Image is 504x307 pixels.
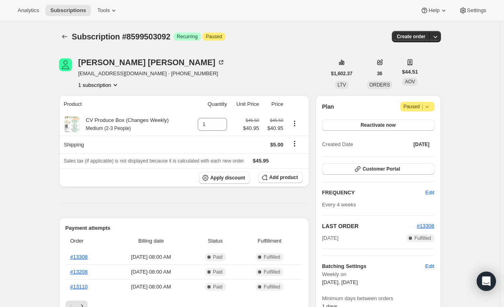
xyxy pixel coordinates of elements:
[338,82,346,88] span: LTV
[420,186,439,199] button: Edit
[425,262,434,270] span: Edit
[70,284,88,290] a: #13110
[392,31,430,42] button: Create order
[454,5,491,16] button: Settings
[45,5,91,16] button: Subscriptions
[322,295,434,303] span: Minimum days between orders
[70,254,88,260] a: #13308
[194,237,236,245] span: Status
[59,58,72,71] span: jane Tillinghast
[64,116,80,132] img: product img
[322,120,434,131] button: Reactivate now
[80,116,169,132] div: CV Produce Box (Changes Weekly)
[253,158,269,164] span: $45.95
[361,122,395,128] span: Reactivate now
[59,31,70,42] button: Subscriptions
[66,224,303,232] h2: Payment attempts
[190,95,229,113] th: Quantity
[241,237,298,245] span: Fulfillment
[270,142,283,148] span: $5.00
[78,58,225,66] div: [PERSON_NAME] [PERSON_NAME]
[264,284,280,290] span: Fulfilled
[409,139,434,150] button: [DATE]
[404,103,431,111] span: Paused
[72,32,170,41] span: Subscription #8599503092
[322,262,425,270] h6: Batching Settings
[213,284,223,290] span: Paid
[206,33,222,40] span: Paused
[210,175,245,181] span: Apply discount
[213,269,223,275] span: Paid
[416,5,452,16] button: Help
[414,235,431,241] span: Fulfilled
[59,136,190,153] th: Shipping
[86,126,131,131] small: Medium (2-3 People)
[477,272,496,291] div: Open Intercom Messenger
[264,254,280,260] span: Fulfilled
[92,5,123,16] button: Tools
[78,70,225,78] span: [EMAIL_ADDRESS][DOMAIN_NAME] · [PHONE_NUMBER]
[397,33,425,40] span: Create order
[369,82,390,88] span: ORDERS
[13,5,44,16] button: Analytics
[97,7,110,14] span: Tools
[322,222,417,230] h2: LAST ORDER
[59,95,190,113] th: Product
[422,103,423,110] span: |
[113,253,189,261] span: [DATE] · 08:00 AM
[288,139,301,148] button: Shipping actions
[414,141,430,148] span: [DATE]
[331,70,352,77] span: $1,602.37
[420,260,439,273] button: Edit
[264,124,283,132] span: $40.95
[270,118,283,123] small: $45.50
[322,234,338,242] span: [DATE]
[363,166,400,172] span: Customer Portal
[372,68,387,79] button: 36
[199,172,250,184] button: Apply discount
[428,7,439,14] span: Help
[326,68,357,79] button: $1,602.37
[322,103,334,111] h2: Plan
[377,70,382,77] span: 36
[417,223,434,229] a: #13308
[18,7,39,14] span: Analytics
[322,279,358,285] span: [DATE], [DATE]
[402,68,418,76] span: $44.51
[177,33,198,40] span: Recurring
[64,158,245,164] span: Sales tax (if applicable) is not displayed because it is calculated with each new order.
[322,163,434,175] button: Customer Portal
[229,95,262,113] th: Unit Price
[258,172,303,183] button: Add product
[70,269,88,275] a: #13208
[243,124,259,132] span: $40.95
[417,222,434,230] button: #13308
[405,79,415,84] span: AOV
[269,174,298,181] span: Add product
[262,95,286,113] th: Price
[66,232,111,250] th: Order
[322,202,356,208] span: Every 4 weeks
[113,237,189,245] span: Billing date
[288,119,301,128] button: Product actions
[322,270,434,278] span: Weekly on
[78,81,119,89] button: Product actions
[322,189,425,197] h2: FREQUENCY
[113,283,189,291] span: [DATE] · 08:00 AM
[264,269,280,275] span: Fulfilled
[322,140,353,148] span: Created Date
[467,7,486,14] span: Settings
[113,268,189,276] span: [DATE] · 08:00 AM
[425,189,434,197] span: Edit
[213,254,223,260] span: Paid
[50,7,86,14] span: Subscriptions
[246,118,259,123] small: $45.50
